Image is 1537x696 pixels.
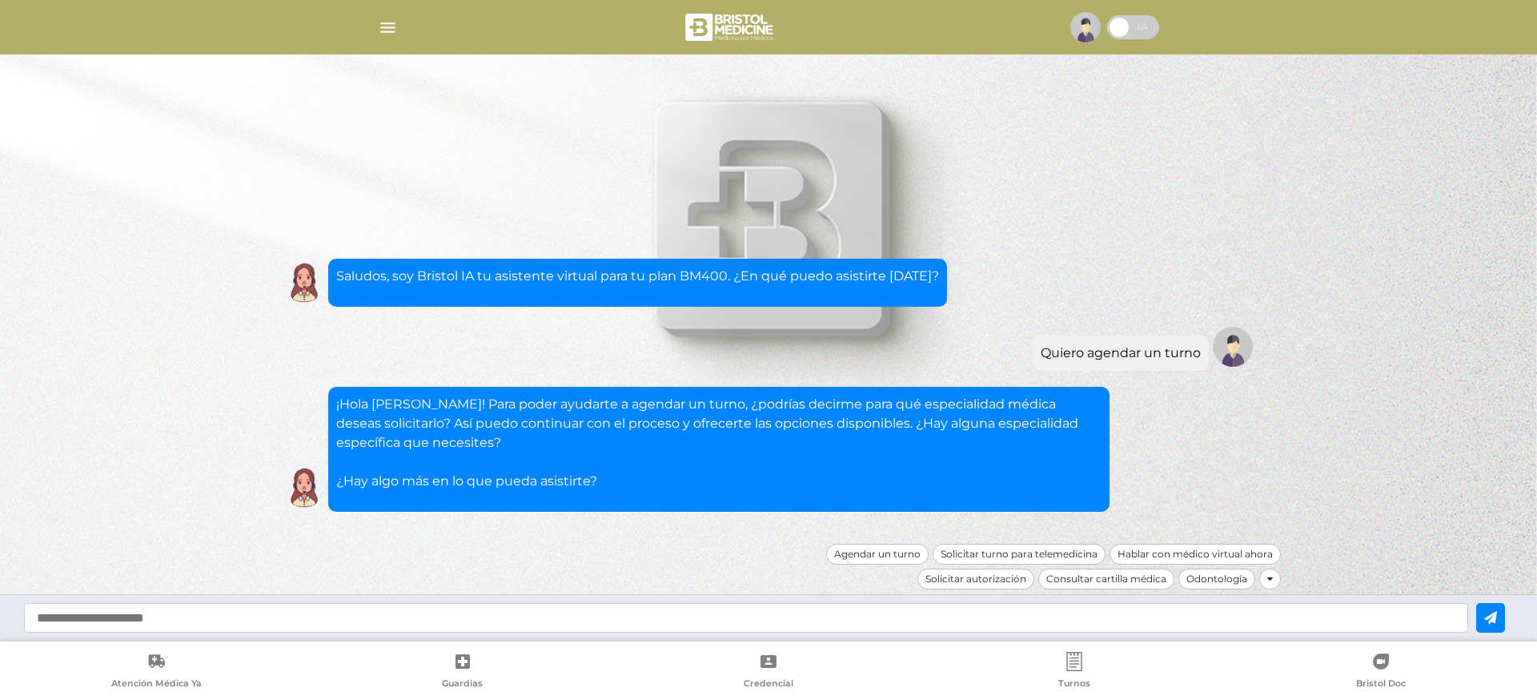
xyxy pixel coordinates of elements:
img: Tu imagen [1213,327,1253,367]
div: Solicitar turno para telemedicina [933,544,1106,565]
img: bristol-medicine-blanco.png [683,8,778,46]
div: Agendar un turno [826,544,929,565]
span: Turnos [1058,678,1090,692]
a: Turnos [921,652,1227,693]
img: Cober_menu-lines-white.svg [378,18,398,38]
img: Cober IA [284,468,324,508]
p: Saludos, soy Bristol IA tu asistente virtual para tu plan BM400. ¿En qué puedo asistirte [DATE]? [336,267,939,286]
p: ¡Hola [PERSON_NAME]! Para poder ayudarte a agendar un turno, ¿podrías decirme para qué especialid... [336,395,1102,491]
img: Cober IA [284,263,324,303]
span: Atención Médica Ya [111,678,202,692]
div: Hablar con médico virtual ahora [1110,544,1281,565]
a: Guardias [309,652,615,693]
span: Credencial [744,678,793,692]
div: Quiero agendar un turno [1041,344,1201,363]
a: Credencial [616,652,921,693]
span: Bristol Doc [1356,678,1406,692]
div: Odontología [1178,569,1255,589]
span: Guardias [442,678,483,692]
img: profile-placeholder.svg [1070,12,1101,42]
a: Bristol Doc [1228,652,1534,693]
div: Consultar cartilla médica [1038,569,1174,589]
a: Atención Médica Ya [3,652,309,693]
div: Solicitar autorización [917,569,1034,589]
